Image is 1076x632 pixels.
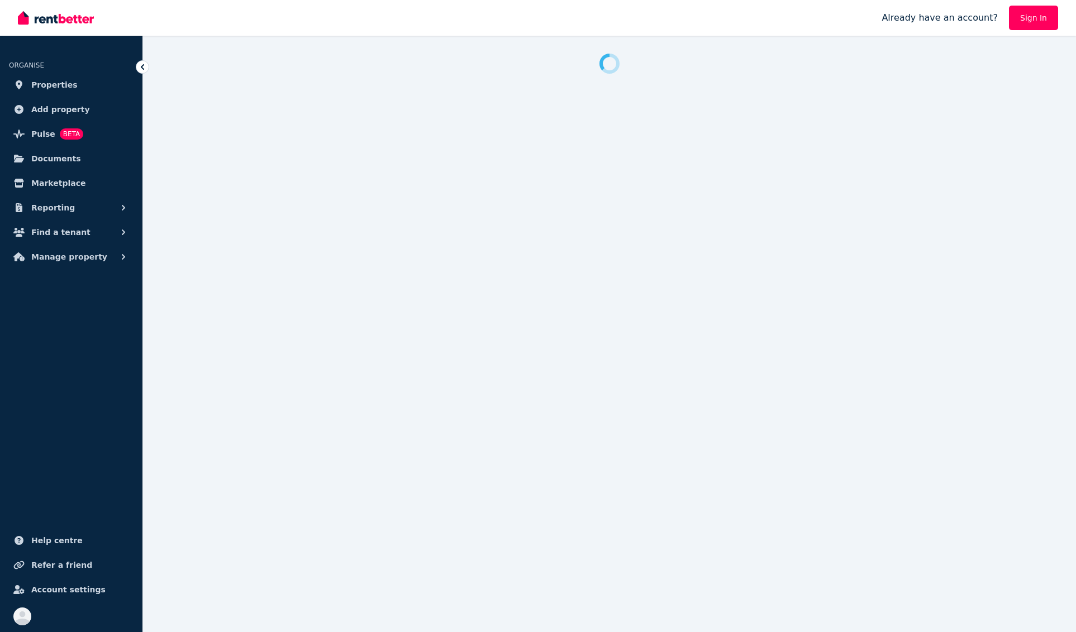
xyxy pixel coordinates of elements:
[9,123,134,145] a: PulseBETA
[18,9,94,26] img: RentBetter
[31,152,81,165] span: Documents
[9,578,134,601] a: Account settings
[31,103,90,116] span: Add property
[31,534,83,547] span: Help centre
[9,172,134,194] a: Marketplace
[31,583,106,596] span: Account settings
[31,127,55,141] span: Pulse
[9,147,134,170] a: Documents
[31,558,92,572] span: Refer a friend
[9,246,134,268] button: Manage property
[60,128,83,140] span: BETA
[1009,6,1058,30] a: Sign In
[31,78,78,92] span: Properties
[9,74,134,96] a: Properties
[31,250,107,264] span: Manage property
[9,61,44,69] span: ORGANISE
[9,529,134,552] a: Help centre
[9,197,134,219] button: Reporting
[882,11,998,25] span: Already have an account?
[31,226,91,239] span: Find a tenant
[9,221,134,243] button: Find a tenant
[31,201,75,214] span: Reporting
[9,98,134,121] a: Add property
[31,176,85,190] span: Marketplace
[9,554,134,576] a: Refer a friend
